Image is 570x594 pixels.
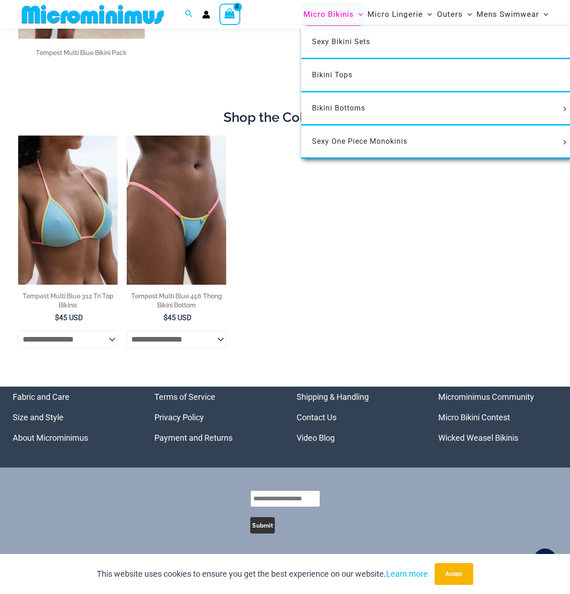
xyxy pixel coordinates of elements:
a: Tempest Multi Blue Bikini Pack [18,48,145,60]
a: OutersMenu ToggleMenu Toggle [435,3,474,26]
nav: Site Navigation [300,1,552,27]
h2: Tempest Multi Blue Bikini Pack [18,48,145,57]
span: Menu Toggle [423,3,432,26]
a: Video Blog [297,433,335,443]
nav: Menu [13,387,132,448]
span: Menu Toggle [560,140,570,145]
img: MM SHOP LOGO FLAT [18,4,168,25]
span: Micro Lingerie [367,3,423,26]
a: Search icon link [185,9,193,20]
a: Tempest Multi Blue 456 Bottom 01Tempest Multi Blue 312 Top 456 Bottom 07Tempest Multi Blue 312 To... [127,136,226,285]
span: $ [55,313,59,322]
span: Menu Toggle [463,3,472,26]
a: Microminimus Community [438,392,534,402]
a: Tempest Multi Blue 456 Thong Bikini Bottom [127,292,226,313]
aside: Footer Widget 4 [438,387,558,448]
span: Sexy Bikini Sets [312,37,370,46]
span: Micro Bikinis [303,3,354,26]
a: Payment and Returns [154,433,233,443]
a: Privacy Policy [154,413,204,422]
a: Wicked Weasel Bikinis [438,433,518,443]
a: Tempest Multi Blue 312 Tri Top Bikinis [18,292,118,313]
span: Bikini Tops [312,70,352,79]
a: Size and Style [13,413,64,422]
aside: Footer Widget 3 [297,387,416,448]
aside: Footer Widget 1 [13,387,132,448]
span: Mens Swimwear [476,3,539,26]
a: Learn more [386,569,428,579]
nav: Menu [154,387,274,448]
button: Accept [435,563,473,585]
a: Fabric and Care [13,392,69,402]
p: This website uses cookies to ensure you get the best experience on our website. [97,567,428,581]
a: Mens SwimwearMenu ToggleMenu Toggle [474,3,550,26]
img: Tempest Multi Blue 456 Bottom 01 [127,136,226,285]
h2: Shop the Collection [18,109,552,126]
a: Tempest Multi Blue 312 Top 01Tempest Multi Blue 312 Top 456 Bottom 05Tempest Multi Blue 312 Top 4... [18,136,118,285]
bdi: 45 USD [55,313,83,322]
a: Account icon link [202,10,210,19]
button: Submit [250,517,275,534]
a: Terms of Service [154,392,215,402]
nav: Menu [438,387,558,448]
span: Bikini Bottoms [312,104,365,112]
a: View Shopping Cart, empty [219,4,240,25]
h2: Tempest Multi Blue 312 Tri Top Bikinis [18,292,118,310]
span: Sexy One Piece Monokinis [312,137,407,146]
bdi: 45 USD [164,313,192,322]
a: Shipping & Handling [297,392,369,402]
aside: Footer Widget 2 [154,387,274,448]
a: Micro LingerieMenu ToggleMenu Toggle [365,3,434,26]
span: Outers [437,3,463,26]
span: Menu Toggle [560,107,570,111]
nav: Menu [297,387,416,448]
a: About Microminimus [13,433,88,443]
img: Tempest Multi Blue 312 Top 01 [18,136,118,285]
span: Menu Toggle [354,3,363,26]
a: Micro Bikini Contest [438,413,510,422]
h2: Tempest Multi Blue 456 Thong Bikini Bottom [127,292,226,310]
a: Contact Us [297,413,337,422]
a: Micro BikinisMenu ToggleMenu Toggle [301,3,365,26]
span: Menu Toggle [539,3,548,26]
span: $ [164,313,168,322]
